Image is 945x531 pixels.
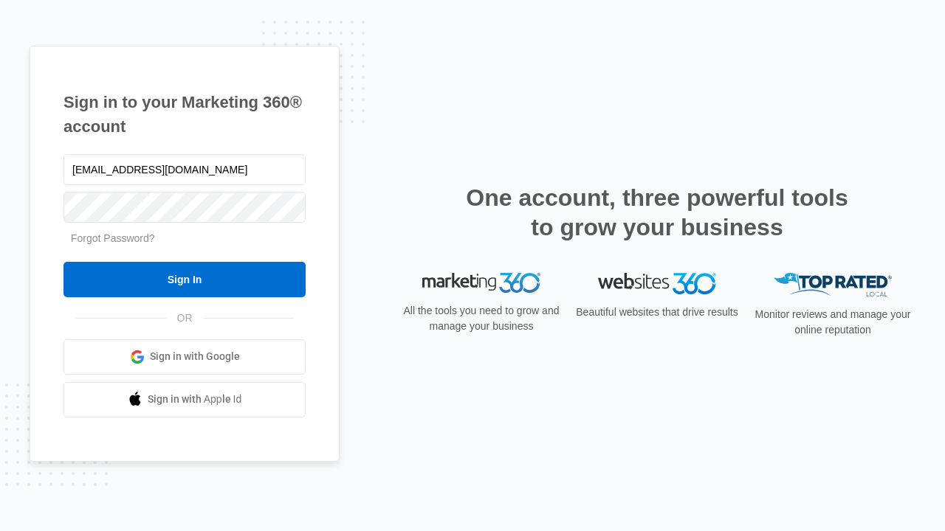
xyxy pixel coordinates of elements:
[598,273,716,294] img: Websites 360
[399,303,564,334] p: All the tools you need to grow and manage your business
[148,392,242,407] span: Sign in with Apple Id
[63,262,306,297] input: Sign In
[150,349,240,364] span: Sign in with Google
[461,183,853,242] h2: One account, three powerful tools to grow your business
[63,382,306,417] a: Sign in with Apple Id
[774,273,892,297] img: Top Rated Local
[574,305,740,320] p: Beautiful websites that drive results
[63,154,306,185] input: Email
[63,90,306,139] h1: Sign in to your Marketing 360® account
[167,310,203,326] span: OR
[750,307,915,338] p: Monitor reviews and manage your online reputation
[422,273,540,294] img: Marketing 360
[71,232,155,244] a: Forgot Password?
[63,339,306,375] a: Sign in with Google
